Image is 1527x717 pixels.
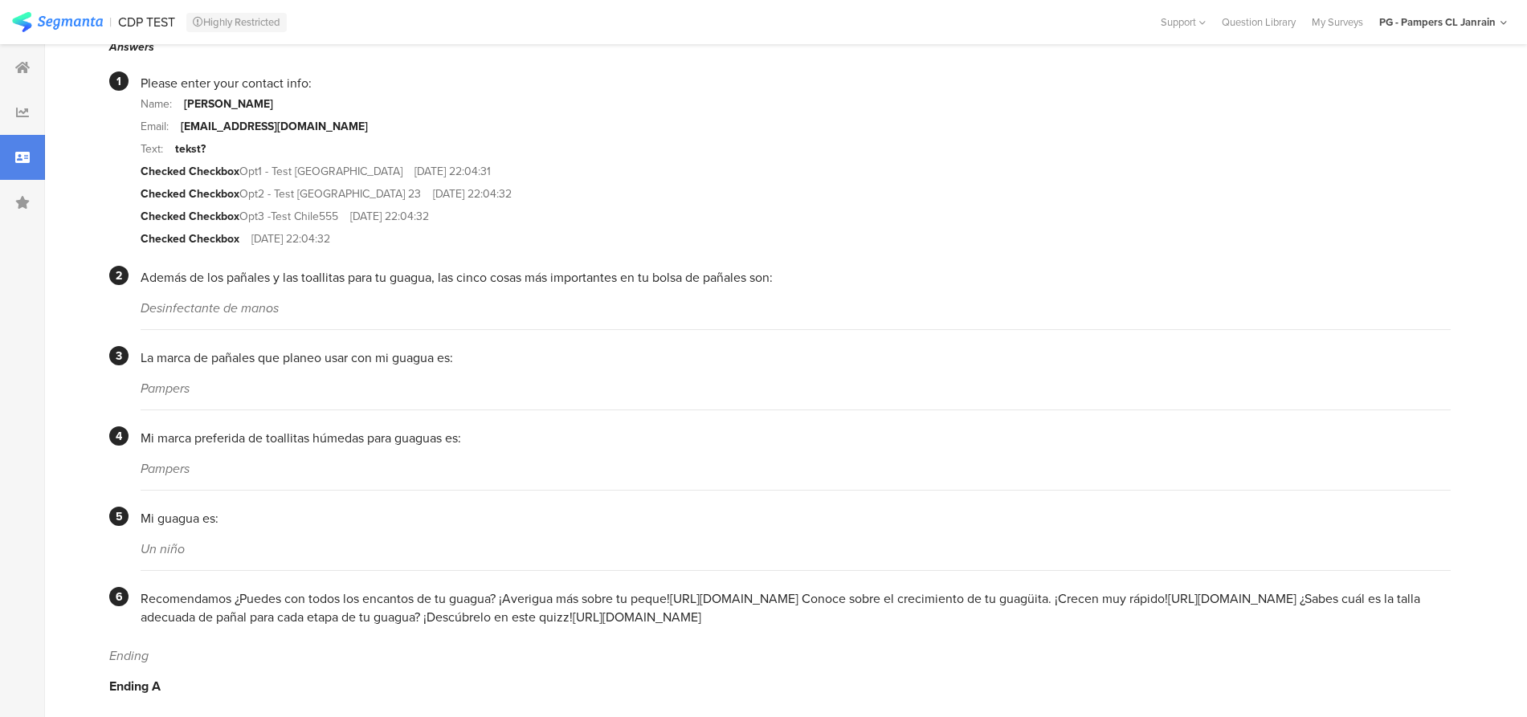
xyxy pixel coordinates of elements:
[141,96,184,112] div: Name:
[251,230,342,247] div: [DATE] 22:04:32
[186,13,287,32] div: Highly Restricted
[12,12,103,32] img: segmanta logo
[141,348,1451,367] div: La marca de pañales que planeo usar con mi guagua es:
[184,96,273,112] div: [PERSON_NAME]
[141,141,175,157] div: Text:
[414,163,503,180] div: [DATE] 22:04:31
[141,379,1451,397] div: Pampers
[1379,14,1496,30] div: PG - Pampers CL Janrain
[141,208,239,225] div: Checked Checkbox
[109,507,129,526] div: 5
[141,589,1451,626] div: Recomendamos ¿Puedes con todos los encantos de tu guagua? ¡Averigua más sobre tu peque![URL][DOMA...
[239,208,350,225] div: Opt3 -Test Chile555
[109,346,129,365] div: 3
[1161,10,1206,35] div: Support
[433,185,524,202] div: [DATE] 22:04:32
[175,141,206,157] div: tekst?
[141,459,1451,478] div: Pampers
[141,540,1451,558] div: Un niño
[350,208,441,225] div: [DATE] 22:04:32
[141,299,1451,317] div: Desinfectante de manos
[141,230,239,247] div: Checked Checkbox
[141,509,1451,528] div: Mi guagua es:
[141,163,239,180] div: Checked Checkbox
[141,185,239,202] div: Checked Checkbox
[109,13,112,31] div: |
[1304,14,1371,30] a: My Surveys
[109,426,129,446] div: 4
[239,185,433,202] div: Opt2 - Test [GEOGRAPHIC_DATA] 23
[141,429,1451,447] div: Mi marca preferida de toallitas húmedas para guaguas es:
[1214,14,1304,30] a: Question Library
[109,71,129,91] div: 1
[109,646,1451,665] div: Ending
[118,14,175,30] div: CDP TEST
[239,163,414,180] div: Opt1 - Test [GEOGRAPHIC_DATA]
[109,587,129,606] div: 6
[141,118,181,135] div: Email:
[109,266,129,285] div: 2
[141,74,1451,92] div: Please enter your contact info:
[141,268,1451,287] div: Además de los pañales y las toallitas para tu guagua, las cinco cosas más importantes en tu bolsa...
[109,677,1451,695] div: Ending A
[109,39,1451,55] div: Answers
[181,118,368,135] div: [EMAIL_ADDRESS][DOMAIN_NAME]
